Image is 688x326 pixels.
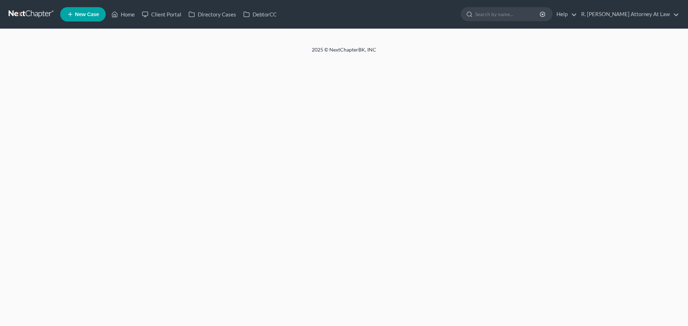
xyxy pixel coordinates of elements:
input: Search by name... [475,8,541,21]
a: R. [PERSON_NAME] Attorney At Law [578,8,679,21]
a: Home [108,8,138,21]
div: 2025 © NextChapterBK, INC [140,46,548,59]
a: Client Portal [138,8,185,21]
span: New Case [75,12,99,17]
a: DebtorCC [240,8,280,21]
a: Help [553,8,577,21]
a: Directory Cases [185,8,240,21]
